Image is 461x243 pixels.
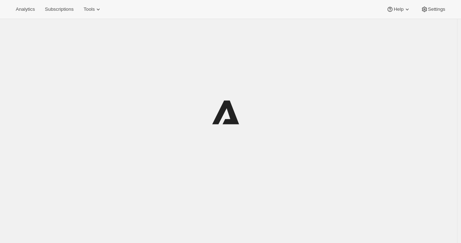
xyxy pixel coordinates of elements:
[41,4,78,14] button: Subscriptions
[11,4,39,14] button: Analytics
[428,6,445,12] span: Settings
[394,6,403,12] span: Help
[16,6,35,12] span: Analytics
[382,4,415,14] button: Help
[45,6,73,12] span: Subscriptions
[79,4,106,14] button: Tools
[84,6,95,12] span: Tools
[417,4,450,14] button: Settings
